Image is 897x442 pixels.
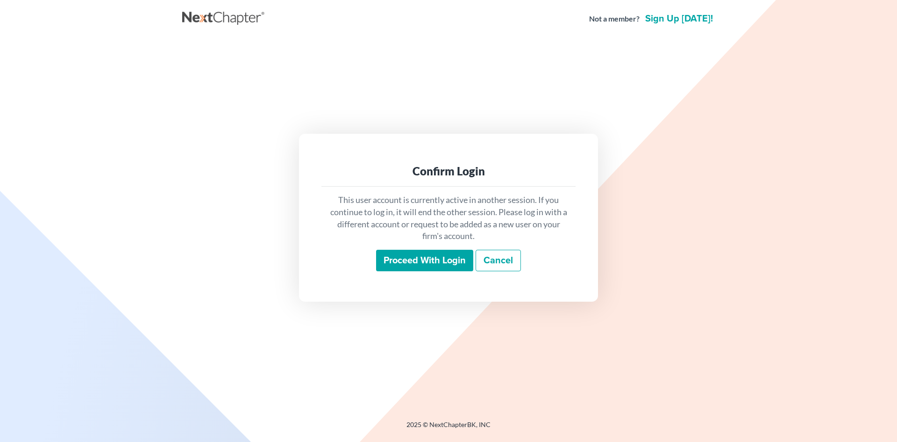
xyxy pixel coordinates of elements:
div: Confirm Login [329,164,568,179]
div: 2025 © NextChapterBK, INC [182,420,715,437]
a: Cancel [476,250,521,271]
input: Proceed with login [376,250,473,271]
p: This user account is currently active in another session. If you continue to log in, it will end ... [329,194,568,242]
a: Sign up [DATE]! [643,14,715,23]
strong: Not a member? [589,14,640,24]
